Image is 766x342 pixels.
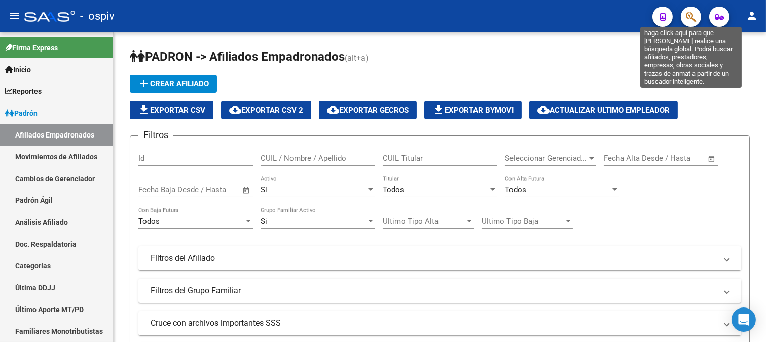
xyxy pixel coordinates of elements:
div: Open Intercom Messenger [732,307,756,332]
button: Exportar CSV 2 [221,101,311,119]
span: Seleccionar Gerenciador [505,154,587,163]
input: Fecha fin [654,154,703,163]
mat-icon: cloud_download [229,104,241,116]
button: Exportar GECROS [319,101,417,119]
input: Fecha inicio [138,185,179,194]
mat-icon: person [746,10,758,22]
span: Inicio [5,64,31,75]
span: Ultimo Tipo Alta [383,217,465,226]
mat-expansion-panel-header: Filtros del Grupo Familiar [138,279,741,303]
span: Reportes [5,86,42,97]
button: Exportar Bymovi [424,101,522,119]
span: Si [261,217,267,226]
span: Actualizar ultimo Empleador [537,106,670,115]
mat-icon: file_download [138,104,150,116]
span: Todos [505,185,526,194]
span: Padrón [5,108,38,119]
mat-expansion-panel-header: Cruce con archivos importantes SSS [138,311,741,335]
span: Todos [383,185,404,194]
mat-icon: add [138,77,150,89]
h3: Filtros [138,128,173,142]
span: Crear Afiliado [138,79,209,88]
span: (alt+a) [345,53,369,63]
mat-icon: cloud_download [537,104,550,116]
span: Ultimo Tipo Baja [482,217,564,226]
mat-panel-title: Filtros del Afiliado [151,253,717,264]
input: Fecha fin [189,185,238,194]
mat-icon: cloud_download [327,104,339,116]
mat-panel-title: Cruce con archivos importantes SSS [151,318,717,329]
input: Fecha inicio [604,154,645,163]
span: Exportar GECROS [327,106,409,115]
span: - ospiv [80,5,115,27]
button: Actualizar ultimo Empleador [529,101,678,119]
button: Open calendar [241,185,252,196]
mat-panel-title: Filtros del Grupo Familiar [151,285,717,296]
span: Todos [138,217,160,226]
span: Exportar CSV 2 [229,106,303,115]
mat-expansion-panel-header: Filtros del Afiliado [138,246,741,270]
button: Crear Afiliado [130,75,217,93]
span: Exportar CSV [138,106,205,115]
button: Exportar CSV [130,101,213,119]
span: PADRON -> Afiliados Empadronados [130,50,345,64]
span: Exportar Bymovi [432,106,514,115]
span: Si [261,185,267,194]
mat-icon: menu [8,10,20,22]
mat-icon: file_download [432,104,445,116]
span: Firma Express [5,42,58,53]
button: Open calendar [706,153,718,165]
